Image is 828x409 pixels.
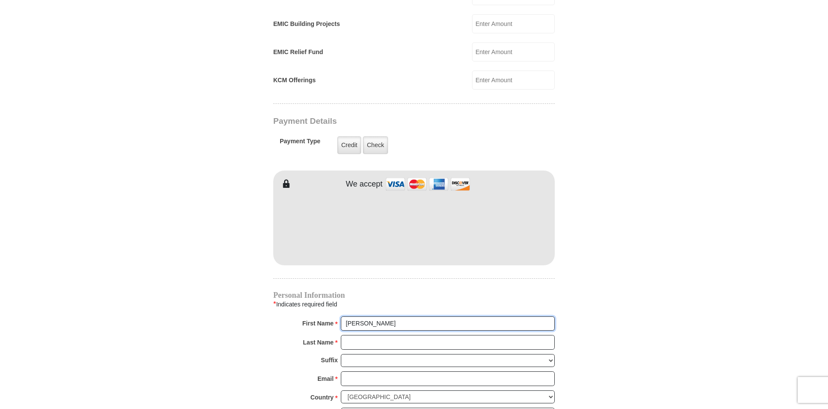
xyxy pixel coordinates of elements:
[273,76,316,85] label: KCM Offerings
[385,175,471,193] img: credit cards accepted
[346,180,383,189] h4: We accept
[321,354,338,366] strong: Suffix
[337,136,361,154] label: Credit
[273,116,494,126] h3: Payment Details
[273,19,340,29] label: EMIC Building Projects
[472,71,555,90] input: Enter Amount
[472,42,555,61] input: Enter Amount
[317,373,333,385] strong: Email
[302,317,333,329] strong: First Name
[472,14,555,33] input: Enter Amount
[273,48,323,57] label: EMIC Relief Fund
[280,138,320,149] h5: Payment Type
[273,299,555,310] div: Indicates required field
[273,292,555,299] h4: Personal Information
[303,336,334,348] strong: Last Name
[310,391,334,403] strong: Country
[363,136,388,154] label: Check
